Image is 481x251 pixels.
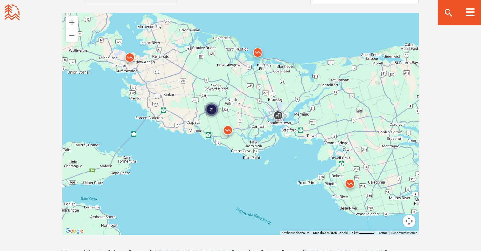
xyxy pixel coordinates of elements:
button: Zoom in [66,16,78,29]
div: 2 [204,102,220,118]
span: 5 km [352,231,359,234]
span: Map data ©2025 Google [313,231,348,234]
a: Open this area in Google Maps (opens a new window) [64,227,85,235]
a: Terms [379,231,387,234]
button: Zoom out [66,29,78,42]
ion-icon: search [443,8,454,18]
img: Google [64,227,85,235]
button: Keyboard shortcuts [282,231,309,235]
button: Map camera controls [403,215,415,227]
button: Map Scale: 5 km per 47 pixels [350,231,377,235]
a: Report a map error [391,231,417,234]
